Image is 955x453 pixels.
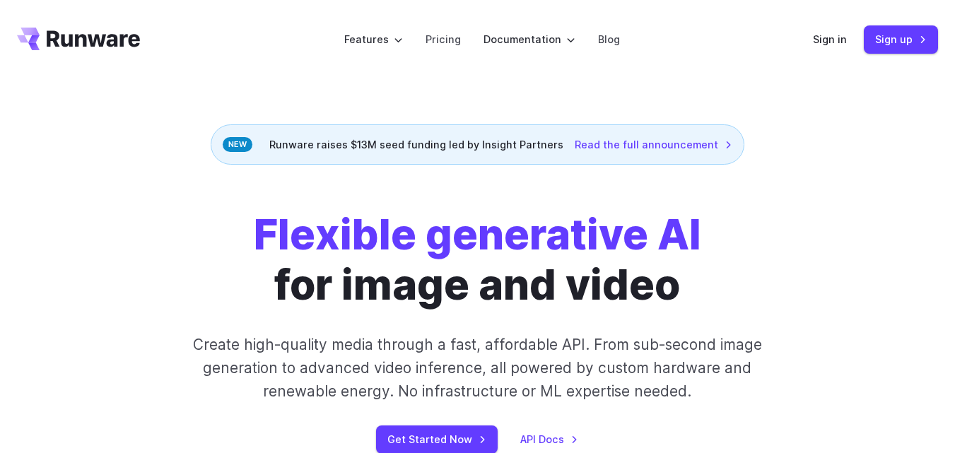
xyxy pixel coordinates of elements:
a: Sign up [864,25,938,53]
a: Go to / [17,28,140,50]
a: Blog [598,31,620,47]
a: Sign in [813,31,847,47]
p: Create high-quality media through a fast, affordable API. From sub-second image generation to adv... [183,333,773,404]
div: Runware raises $13M seed funding led by Insight Partners [211,124,744,165]
label: Documentation [484,31,575,47]
a: Get Started Now [376,425,498,453]
a: API Docs [520,431,578,447]
a: Read the full announcement [575,136,732,153]
h1: for image and video [254,210,701,310]
label: Features [344,31,403,47]
a: Pricing [426,31,461,47]
strong: Flexible generative AI [254,209,701,259]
